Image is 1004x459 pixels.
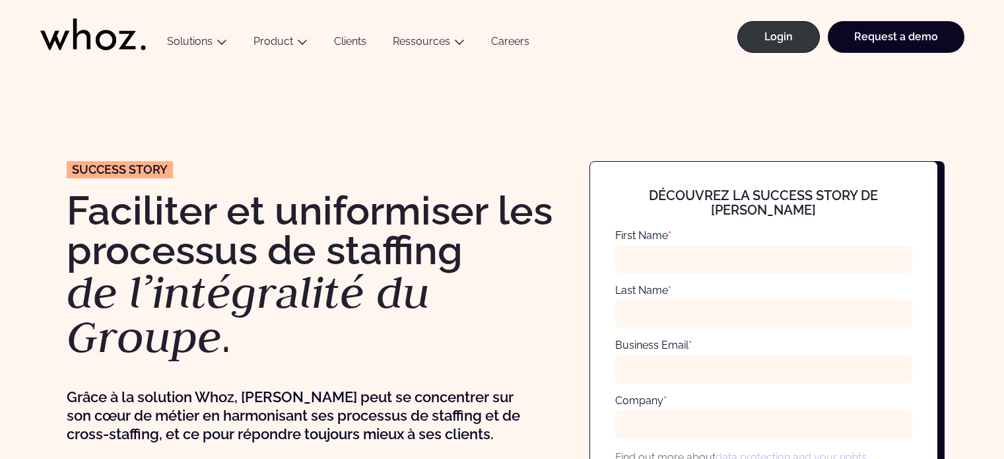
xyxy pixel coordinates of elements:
button: Solutions [154,35,240,53]
a: Careers [478,35,543,53]
h1: Faciliter et uniformiser les processus de staffing . [67,191,576,359]
em: de l’intégralité du Groupe [67,263,430,366]
a: Clients [321,35,380,53]
a: Request a demo [828,21,964,53]
button: Product [240,35,321,53]
button: Ressources [380,35,478,53]
iframe: Chatbot [917,372,986,441]
label: Business Email [615,339,692,351]
a: Product [253,35,293,48]
span: Success story [72,164,168,176]
a: Login [737,21,820,53]
label: First Name [615,229,671,242]
a: Ressources [393,35,450,48]
h2: Découvrez LA SUCCESS STORY DE [PERSON_NAME] [615,188,912,217]
label: Last Name [615,284,671,297]
label: Company [615,394,667,407]
p: Grâce à la solution Whoz, [PERSON_NAME] peut se concentrer sur son cœur de métier en harmonisant ... [67,388,525,443]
